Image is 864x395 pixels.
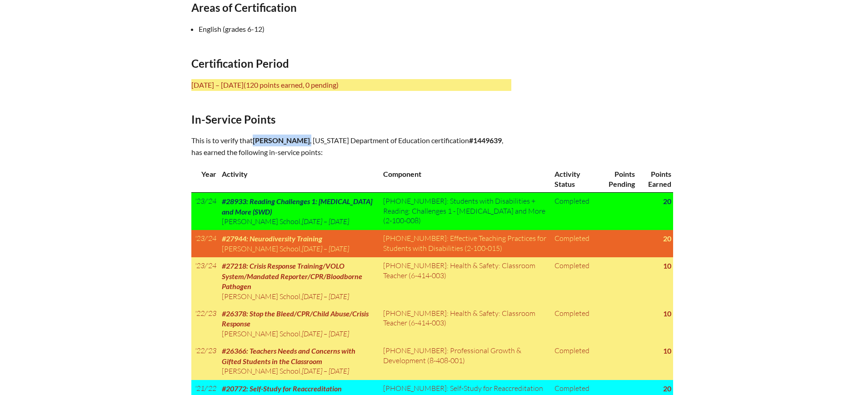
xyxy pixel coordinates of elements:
th: Activity Status [551,165,598,192]
td: '22/'23 [191,342,218,380]
h2: Areas of Certification [191,1,511,14]
li: English (grades 6-12) [199,23,519,35]
td: , [218,257,380,305]
td: [PHONE_NUMBER]: Health & Safety: Classroom Teacher (6-414-003) [380,305,551,342]
span: #27218: Crisis Response Training/VOLO System/Mandated Reporter/CPR/Bloodborne Pathogen [222,261,362,290]
td: [PHONE_NUMBER]: Health & Safety: Classroom Teacher (6-414-003) [380,257,551,305]
span: [PERSON_NAME] School [222,292,300,301]
td: '23/'24 [191,230,218,257]
th: Component [380,165,551,192]
td: [PHONE_NUMBER]: Professional Growth & Development (8-408-001) [380,342,551,380]
td: , [218,230,380,257]
td: [PHONE_NUMBER]: Students with Disabilities + Reading: Challenges 1 - [MEDICAL_DATA] and More (2-1... [380,193,551,230]
td: Completed [551,230,598,257]
td: , [218,305,380,342]
th: Activity [218,165,380,192]
strong: 10 [663,309,671,318]
span: [DATE] – [DATE] [302,217,349,226]
th: Points Pending [598,165,637,192]
span: [DATE] – [DATE] [302,292,349,301]
strong: 10 [663,261,671,270]
td: Completed [551,305,598,342]
td: Completed [551,342,598,380]
td: '22/'23 [191,305,218,342]
strong: 10 [663,346,671,355]
span: #26378: Stop the Bleed/CPR/Child Abuse/Crisis Response [222,309,369,328]
td: Completed [551,257,598,305]
th: Year [191,165,218,192]
strong: 20 [663,234,671,243]
p: [DATE] – [DATE] [191,79,511,91]
td: '23/'24 [191,193,218,230]
b: #1449639 [469,136,502,145]
td: '23/'24 [191,257,218,305]
span: #26366: Teachers Needs and Concerns with Gifted Students in the Classroom [222,346,355,365]
span: [PERSON_NAME] School [222,366,300,375]
p: This is to verify that , [US_STATE] Department of Education certification , has earned the follow... [191,135,511,158]
span: [PERSON_NAME] School [222,217,300,226]
span: #28933: Reading Challenges 1: [MEDICAL_DATA] and More (SWD) [222,197,372,215]
h2: Certification Period [191,57,511,70]
span: [PERSON_NAME] School [222,244,300,253]
span: [PERSON_NAME] [253,136,310,145]
th: Points Earned [637,165,673,192]
span: [DATE] – [DATE] [302,366,349,375]
strong: 20 [663,384,671,393]
strong: 20 [663,197,671,205]
td: , [218,342,380,380]
span: (120 points earned, 0 pending) [244,80,339,89]
span: [DATE] – [DATE] [302,244,349,253]
span: [PERSON_NAME] School [222,329,300,338]
td: Completed [551,193,598,230]
span: #20772: Self-Study for Reaccreditation [222,384,342,393]
span: [DATE] – [DATE] [302,329,349,338]
td: [PHONE_NUMBER]: Effective Teaching Practices for Students with Disabilities (2-100-015) [380,230,551,257]
span: #27944: Neurodiversity Training [222,234,322,243]
td: , [218,193,380,230]
h2: In-Service Points [191,113,511,126]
